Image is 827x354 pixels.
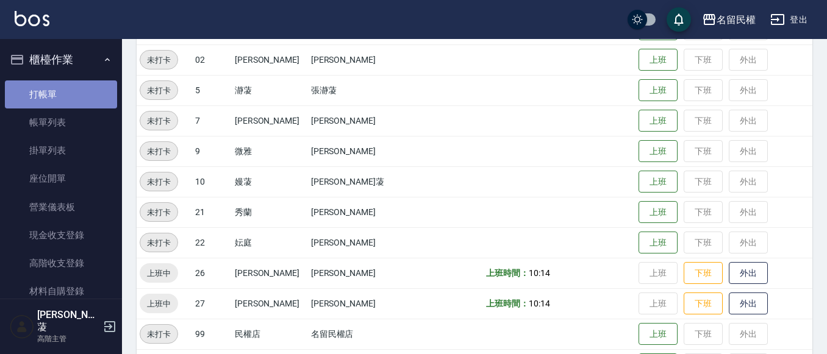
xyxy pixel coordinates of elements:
span: 未打卡 [140,328,177,341]
td: 02 [192,44,232,75]
span: 未打卡 [140,145,177,158]
td: 瀞蓤 [232,75,308,105]
span: 上班中 [140,267,178,280]
td: [PERSON_NAME] [232,44,308,75]
a: 座位開單 [5,165,117,193]
button: 上班 [639,79,678,102]
button: 外出 [729,292,768,315]
a: 掛單列表 [5,136,117,165]
span: 上班中 [140,297,178,310]
a: 帳單列表 [5,108,117,136]
button: 上班 [639,140,678,163]
td: [PERSON_NAME] [308,258,407,288]
td: 張瀞蓤 [308,75,407,105]
td: 27 [192,288,232,319]
td: [PERSON_NAME] [308,197,407,227]
b: 上班時間： [486,299,529,308]
span: 未打卡 [140,175,177,188]
td: [PERSON_NAME] [232,105,308,136]
button: 櫃檯作業 [5,44,117,76]
button: 上班 [639,49,678,71]
td: 秀蘭 [232,197,308,227]
button: 下班 [684,292,723,315]
button: 下班 [684,262,723,285]
button: 上班 [639,171,678,193]
h5: [PERSON_NAME]蓤 [37,309,99,333]
td: [PERSON_NAME] [308,288,407,319]
td: [PERSON_NAME] [308,105,407,136]
td: 22 [192,227,232,258]
button: 名留民權 [697,7,761,32]
a: 打帳單 [5,80,117,108]
button: 上班 [639,232,678,254]
td: 10 [192,166,232,197]
td: [PERSON_NAME] [308,136,407,166]
button: 登出 [765,9,812,31]
td: [PERSON_NAME] [232,288,308,319]
td: [PERSON_NAME] [308,227,407,258]
td: 嫚蓤 [232,166,308,197]
td: 7 [192,105,232,136]
div: 名留民權 [717,12,756,27]
button: 上班 [639,201,678,224]
button: 外出 [729,262,768,285]
span: 10:14 [529,299,550,308]
a: 營業儀表板 [5,193,117,221]
a: 材料自購登錄 [5,277,117,305]
b: 上班時間： [486,268,529,278]
td: 妘庭 [232,227,308,258]
td: [PERSON_NAME] [308,44,407,75]
button: 上班 [639,110,678,132]
td: 微雅 [232,136,308,166]
td: 5 [192,75,232,105]
td: 9 [192,136,232,166]
span: 未打卡 [140,54,177,66]
span: 未打卡 [140,115,177,127]
td: 21 [192,197,232,227]
img: Logo [15,11,49,26]
td: [PERSON_NAME]蓤 [308,166,407,197]
td: 名留民權店 [308,319,407,349]
span: 未打卡 [140,206,177,219]
p: 高階主管 [37,333,99,344]
td: 99 [192,319,232,349]
span: 10:14 [529,268,550,278]
td: 民權店 [232,319,308,349]
span: 未打卡 [140,84,177,97]
img: Person [10,314,34,339]
td: 26 [192,258,232,288]
td: [PERSON_NAME] [232,258,308,288]
a: 現金收支登錄 [5,221,117,249]
span: 未打卡 [140,236,177,249]
button: save [667,7,691,32]
a: 高階收支登錄 [5,249,117,277]
button: 上班 [639,323,678,345]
